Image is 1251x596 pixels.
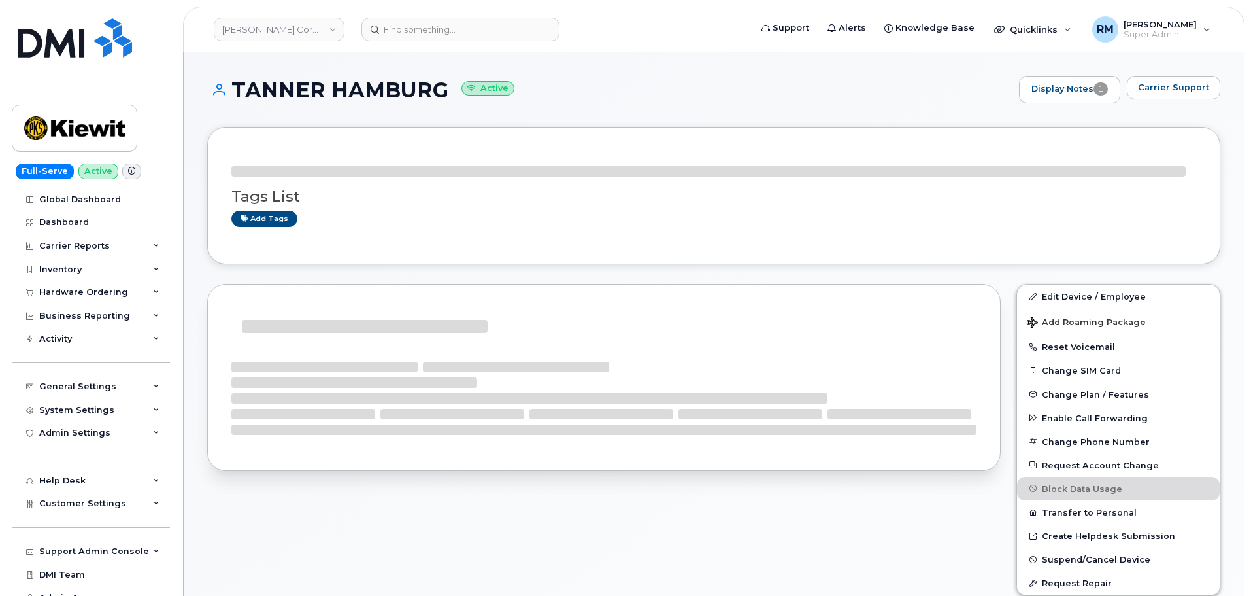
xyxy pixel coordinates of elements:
[1017,500,1220,524] button: Transfer to Personal
[1138,81,1209,94] span: Carrier Support
[1017,406,1220,430] button: Enable Call Forwarding
[1017,359,1220,382] button: Change SIM Card
[1017,524,1220,548] a: Create Helpdesk Submission
[1042,555,1150,565] span: Suspend/Cancel Device
[1017,453,1220,477] button: Request Account Change
[1019,76,1120,103] a: Display Notes1
[1017,285,1220,308] a: Edit Device / Employee
[461,81,514,96] small: Active
[1017,308,1220,335] button: Add Roaming Package
[1017,383,1220,406] button: Change Plan / Features
[1017,335,1220,359] button: Reset Voicemail
[1093,82,1108,96] span: 1
[1017,571,1220,595] button: Request Repair
[1027,317,1146,330] span: Add Roaming Package
[1042,413,1148,423] span: Enable Call Forwarding
[207,79,1012,101] h1: TANNER HAMBURG
[231,211,297,227] a: Add tags
[1017,430,1220,453] button: Change Phone Number
[1042,389,1149,399] span: Change Plan / Features
[1127,76,1220,99] button: Carrier Support
[1017,548,1220,571] button: Suspend/Cancel Device
[231,188,1196,205] h3: Tags List
[1017,477,1220,500] button: Block Data Usage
